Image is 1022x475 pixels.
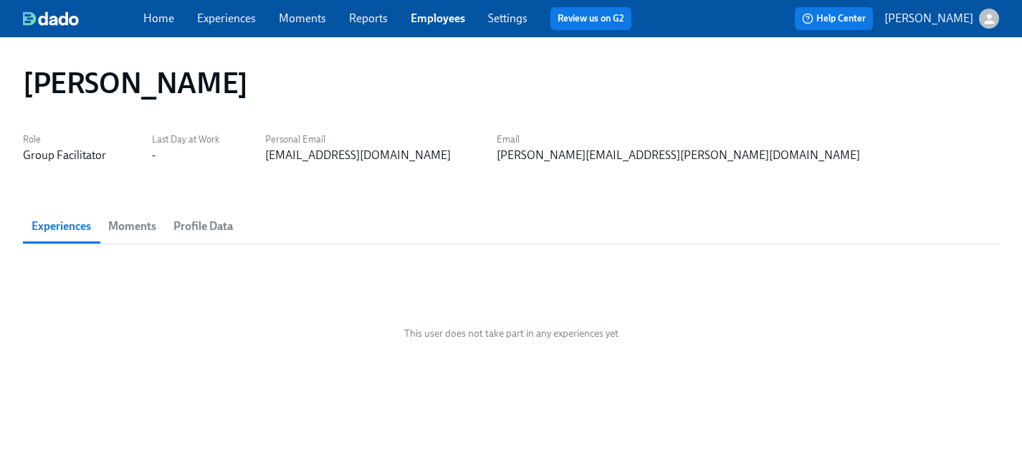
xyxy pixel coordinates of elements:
button: Help Center [795,7,873,30]
p: [PERSON_NAME] [884,11,973,27]
span: Help Center [802,11,866,26]
span: Experiences [32,216,91,236]
div: - [152,148,156,163]
span: Profile Data [173,216,233,236]
button: [PERSON_NAME] [884,9,999,29]
button: Review us on G2 [550,7,631,30]
a: dado [23,11,143,26]
div: Group Facilitator [23,148,106,163]
a: Home [143,11,174,25]
label: Last Day at Work [152,132,219,148]
a: Employees [411,11,465,25]
a: Settings [488,11,527,25]
img: dado [23,11,79,26]
h1: [PERSON_NAME] [23,66,248,100]
label: Personal Email [265,132,451,148]
label: Email [497,132,860,148]
a: Reports [349,11,388,25]
span: This user does not take part in any experiences yet [404,327,619,340]
div: [PERSON_NAME][EMAIL_ADDRESS][PERSON_NAME][DOMAIN_NAME] [497,148,860,163]
div: [EMAIL_ADDRESS][DOMAIN_NAME] [265,148,451,163]
a: Review us on G2 [558,11,624,26]
label: Role [23,132,106,148]
a: Experiences [197,11,256,25]
a: Moments [279,11,326,25]
span: Moments [108,216,156,236]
